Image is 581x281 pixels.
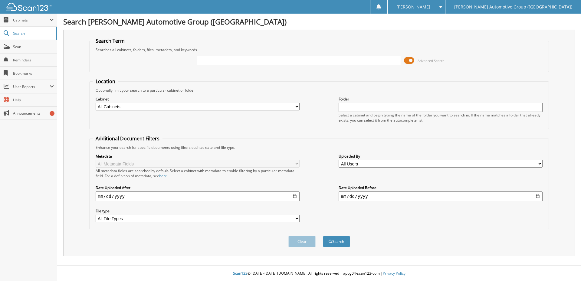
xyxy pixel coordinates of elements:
[13,71,54,76] span: Bookmarks
[6,3,51,11] img: scan123-logo-white.svg
[96,168,300,178] div: All metadata fields are searched by default. Select a cabinet with metadata to enable filtering b...
[13,31,53,36] span: Search
[159,173,167,178] a: here
[339,113,543,123] div: Select a cabinet and begin typing the name of the folder you want to search in. If the name match...
[13,97,54,103] span: Help
[93,145,546,150] div: Enhance your search for specific documents using filters such as date and file type.
[96,154,300,159] label: Metadata
[288,236,316,247] button: Clear
[339,96,543,102] label: Folder
[93,38,128,44] legend: Search Term
[233,271,248,276] span: Scan123
[93,135,162,142] legend: Additional Document Filters
[383,271,405,276] a: Privacy Policy
[96,208,300,214] label: File type
[63,17,575,27] h1: Search [PERSON_NAME] Automotive Group ([GEOGRAPHIC_DATA])
[93,78,118,85] legend: Location
[13,111,54,116] span: Announcements
[13,57,54,63] span: Reminders
[93,88,546,93] div: Optionally limit your search to a particular cabinet or folder
[339,185,543,190] label: Date Uploaded Before
[339,154,543,159] label: Uploaded By
[13,44,54,49] span: Scan
[13,18,50,23] span: Cabinets
[551,252,581,281] iframe: Chat Widget
[93,47,546,52] div: Searches all cabinets, folders, files, metadata, and keywords
[57,266,581,281] div: © [DATE]-[DATE] [DOMAIN_NAME]. All rights reserved | appg04-scan123-com |
[418,58,445,63] span: Advanced Search
[396,5,430,9] span: [PERSON_NAME]
[13,84,50,89] span: User Reports
[50,111,54,116] div: 1
[96,191,300,201] input: start
[96,185,300,190] label: Date Uploaded After
[323,236,350,247] button: Search
[454,5,572,9] span: [PERSON_NAME] Automotive Group ([GEOGRAPHIC_DATA])
[339,191,543,201] input: end
[96,96,300,102] label: Cabinet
